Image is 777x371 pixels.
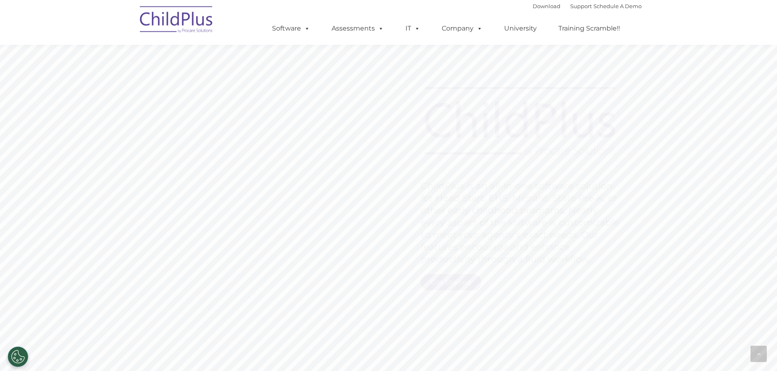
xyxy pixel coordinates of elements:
[136,0,217,41] img: ChildPlus by Procare Solutions
[421,180,623,266] rs-layer: ChildPlus is an all-in-one software solution for Head Start, EHS, Migrant, State Pre-K, or other ...
[323,20,392,37] a: Assessments
[533,3,642,9] font: |
[570,3,592,9] a: Support
[397,20,428,37] a: IT
[533,3,560,9] a: Download
[421,274,481,290] a: Get Started
[550,20,628,37] a: Training Scramble!!
[8,347,28,367] button: Cookies Settings
[496,20,545,37] a: University
[434,20,491,37] a: Company
[264,20,318,37] a: Software
[593,3,642,9] a: Schedule A Demo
